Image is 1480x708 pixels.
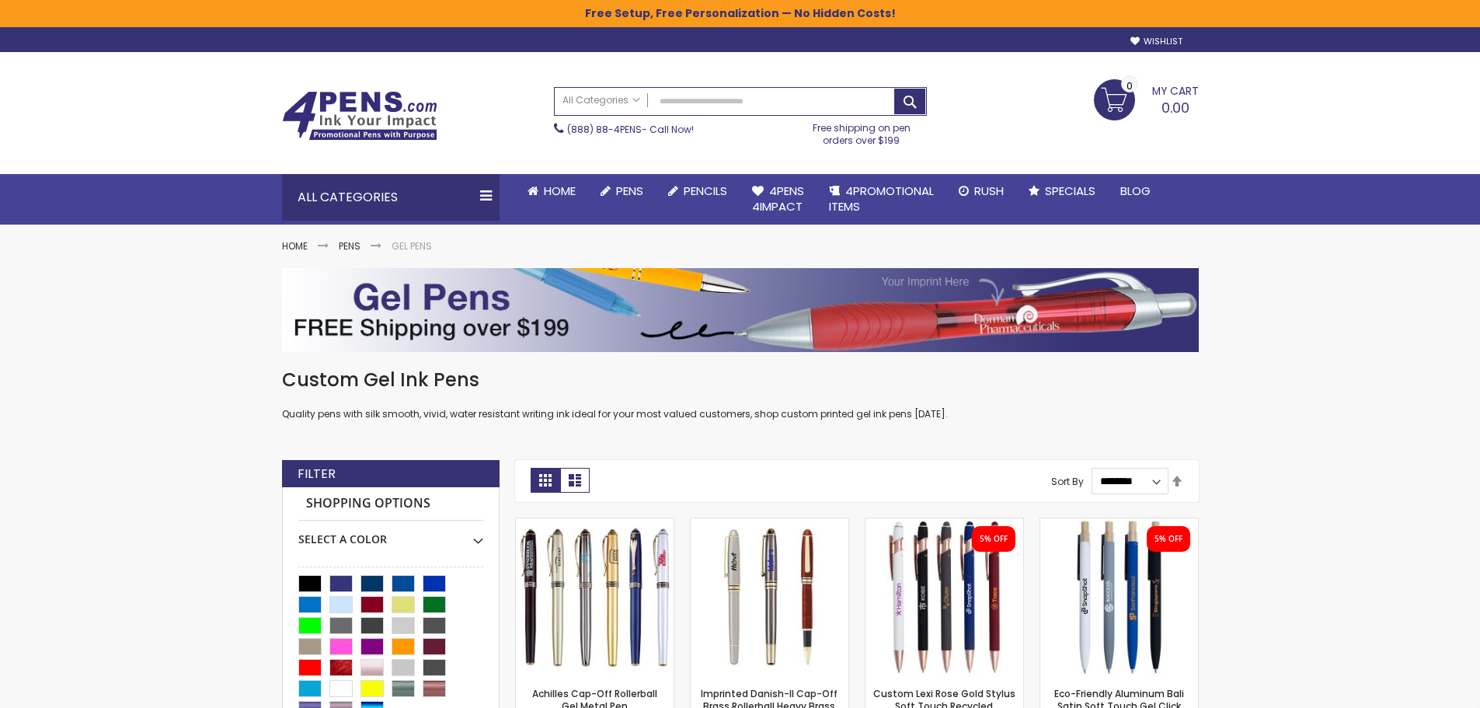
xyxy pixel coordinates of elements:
[516,518,674,531] a: Achilles Cap-Off Rollerball Gel Metal Pen
[817,174,946,225] a: 4PROMOTIONALITEMS
[555,88,648,113] a: All Categories
[298,521,483,547] div: Select A Color
[1016,174,1108,208] a: Specials
[282,368,1199,421] div: Quality pens with silk smooth, vivid, water resistant writing ink ideal for your most valued cust...
[865,518,1023,676] img: Custom Lexi Rose Gold Stylus Soft Touch Recycled Aluminum Pen
[796,116,927,147] div: Free shipping on pen orders over $199
[1127,78,1133,93] span: 0
[616,183,643,199] span: Pens
[588,174,656,208] a: Pens
[1120,183,1151,199] span: Blog
[298,466,336,483] strong: Filter
[865,518,1023,531] a: Custom Lexi Rose Gold Stylus Soft Touch Recycled Aluminum Pen
[531,468,560,493] strong: Grid
[1051,474,1084,487] label: Sort By
[1154,534,1182,545] div: 5% OFF
[691,518,848,676] img: Imprinted Danish-II Cap-Off Brass Rollerball Heavy Brass Pen with Gold Accents
[656,174,740,208] a: Pencils
[544,183,576,199] span: Home
[1108,174,1163,208] a: Blog
[946,174,1016,208] a: Rush
[1045,183,1095,199] span: Specials
[1040,518,1198,676] img: Eco-Friendly Aluminum Bali Satin Soft Touch Gel Click Pen
[829,183,934,214] span: 4PROMOTIONAL ITEMS
[684,183,727,199] span: Pencils
[691,518,848,531] a: Imprinted Danish-II Cap-Off Brass Rollerball Heavy Brass Pen with Gold Accents
[339,239,360,253] a: Pens
[298,487,483,521] strong: Shopping Options
[567,123,694,136] span: - Call Now!
[562,94,640,106] span: All Categories
[516,518,674,676] img: Achilles Cap-Off Rollerball Gel Metal Pen
[282,174,500,221] div: All Categories
[980,534,1008,545] div: 5% OFF
[567,123,642,136] a: (888) 88-4PENS
[1130,36,1182,47] a: Wishlist
[752,183,804,214] span: 4Pens 4impact
[1040,518,1198,531] a: Eco-Friendly Aluminum Bali Satin Soft Touch Gel Click Pen
[515,174,588,208] a: Home
[282,368,1199,392] h1: Custom Gel Ink Pens
[1161,98,1189,117] span: 0.00
[392,239,432,253] strong: Gel Pens
[282,268,1199,352] img: Gel Pens
[974,183,1004,199] span: Rush
[740,174,817,225] a: 4Pens4impact
[282,239,308,253] a: Home
[282,91,437,141] img: 4Pens Custom Pens and Promotional Products
[1094,79,1199,118] a: 0.00 0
